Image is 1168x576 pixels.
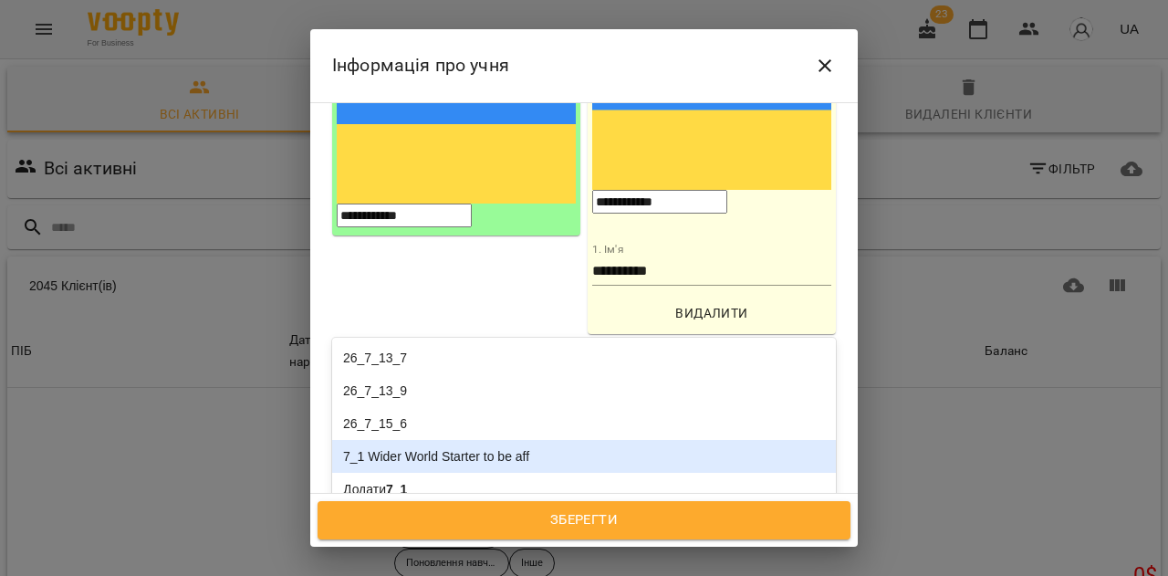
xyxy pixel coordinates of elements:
[592,30,831,190] img: Ukraine
[332,440,836,473] div: 7_1 Wider World Starter to be aff
[338,508,830,532] span: Зберегти
[332,407,836,440] div: 26_7_15_6
[332,374,836,407] div: 26_7_13_9
[332,341,836,374] div: 26_7_13_7
[386,482,407,497] b: 7_1
[600,302,824,324] span: Видалити
[332,51,509,79] h6: Інформація про учня
[318,501,850,539] button: Зберегти
[337,45,576,204] img: Ukraine
[592,244,624,255] label: 1. Ім'я
[343,482,407,497] span: Додати
[592,297,831,330] button: Видалити
[803,44,847,88] button: Close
